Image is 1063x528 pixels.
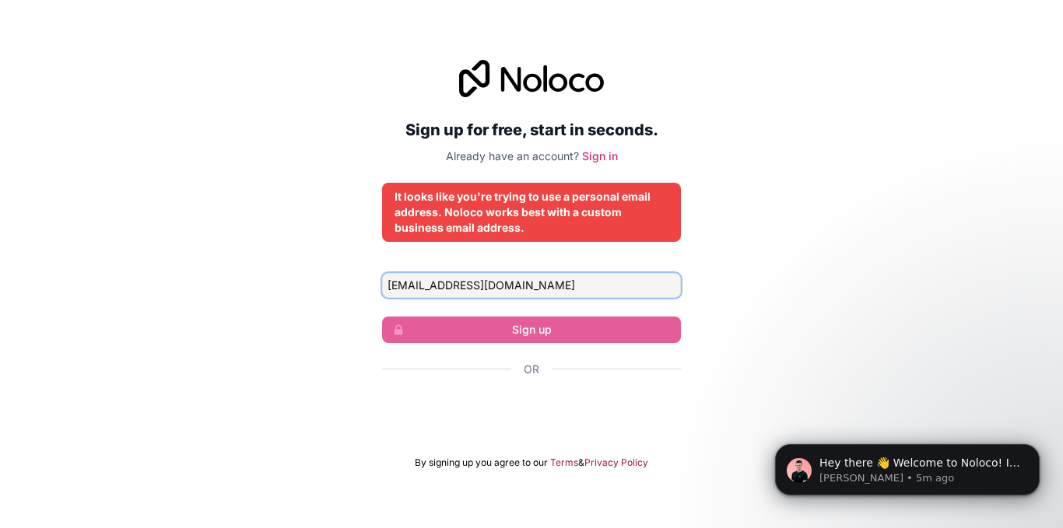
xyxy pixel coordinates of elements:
[382,273,681,298] input: Email address
[446,149,579,163] span: Already have an account?
[524,362,539,377] span: Or
[415,456,548,469] span: By signing up you agree to our
[582,149,618,163] a: Sign in
[395,189,668,236] div: It looks like you're trying to use a personal email address. Noloco works best with a custom busi...
[584,456,648,469] a: Privacy Policy
[374,394,689,428] iframe: Sign in with Google Button
[382,316,681,343] button: Sign up
[752,411,1063,520] iframe: Intercom notifications message
[382,116,681,144] h2: Sign up for free, start in seconds.
[550,456,578,469] a: Terms
[578,456,584,469] span: &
